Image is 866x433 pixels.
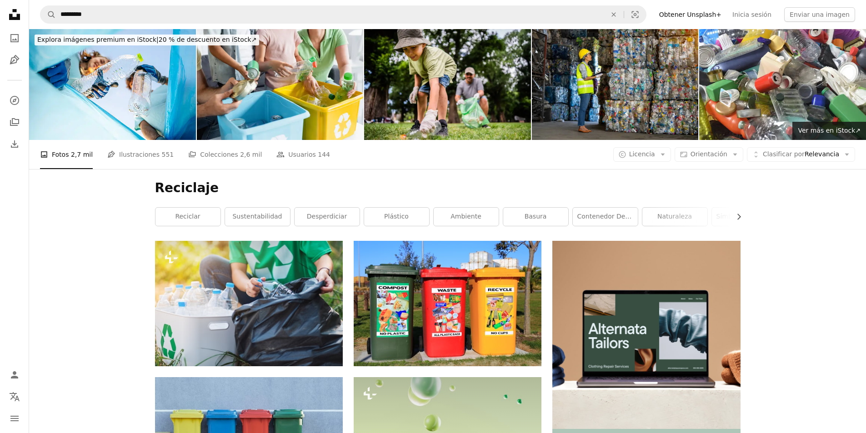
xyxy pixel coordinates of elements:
[552,241,740,428] img: file-1707885205802-88dd96a21c72image
[276,140,330,169] a: Usuarios 144
[747,147,855,162] button: Clasificar porRelevancia
[5,29,24,47] a: Fotos
[107,140,174,169] a: Ilustraciones 551
[354,241,541,366] img: red yellow and green trash bins
[161,149,174,159] span: 551
[225,208,290,226] a: sustentabilidad
[29,29,196,140] img: Volunteers putting plastic bottles in a trash bag
[37,36,256,43] span: 20 % de descuento en iStock ↗
[642,208,707,226] a: naturaleza
[240,149,262,159] span: 2,6 mil
[155,241,343,366] img: Una mujer recogiendo botellas de plástico basura en una caja y bolsa de plástico para el concepto...
[613,147,671,162] button: Licencia
[295,208,360,226] a: desperdiciar
[691,150,727,158] span: Orientación
[40,6,56,23] button: Buscar en Unsplash
[5,51,24,69] a: Ilustraciones
[5,409,24,428] button: Menú
[155,299,343,308] a: Una mujer recogiendo botellas de plástico basura en una caja y bolsa de plástico para el concepto...
[629,150,655,158] span: Licencia
[364,208,429,226] a: plástico
[784,7,855,22] button: Enviar una imagen
[798,127,861,134] span: Ver más en iStock ↗
[727,7,777,22] a: Inicia sesión
[5,113,24,131] a: Colecciones
[573,208,638,226] a: Contenedor de reciclaje
[624,6,646,23] button: Búsqueda visual
[29,29,265,51] a: Explora imágenes premium en iStock|20 % de descuento en iStock↗
[155,208,220,226] a: reciclar
[503,208,568,226] a: basura
[354,299,541,308] a: red yellow and green trash bins
[155,180,741,196] h1: Reciclaje
[763,150,805,158] span: Clasificar por
[712,208,777,226] a: símbolo de reciclaje
[604,6,624,23] button: Borrar
[197,29,364,140] img: Familia que se dedica a la clasificación de residuos para un estilo de vida sostenible en casa ba...
[792,122,866,140] a: Ver más en iStock↗
[364,29,531,140] img: Child boy doing garbage collect with father on the public park
[318,149,330,159] span: 144
[188,140,262,169] a: Colecciones 2,6 mil
[5,366,24,384] a: Iniciar sesión / Registrarse
[40,5,646,24] form: Encuentra imágenes en todo el sitio
[434,208,499,226] a: ambiente
[654,7,727,22] a: Obtener Unsplash+
[5,388,24,406] button: Idioma
[37,36,159,43] span: Explora imágenes premium en iStock |
[5,135,24,153] a: Historial de descargas
[5,91,24,109] a: Explorar
[532,29,699,140] img: Una trabajadora verifica el stock y controla la separación de los residuos reciclables de la plan...
[699,29,866,140] img: marco completo de plásticos de basura y latas sobre fondo blanco
[763,150,839,159] span: Relevancia
[675,147,743,162] button: Orientación
[731,208,741,226] button: desplazar lista a la derecha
